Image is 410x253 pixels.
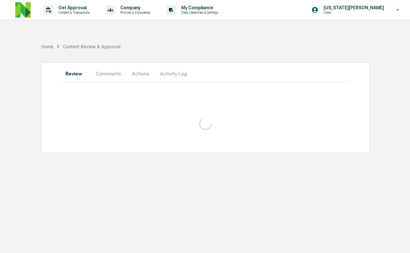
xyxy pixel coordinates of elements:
[318,5,387,10] p: [US_STATE][PERSON_NAME]
[53,10,93,15] p: Content & Transactions
[62,66,349,81] div: secondary tabs example
[63,44,120,49] div: Content Review & Approval
[176,5,221,10] p: My Compliance
[41,44,53,49] div: Home
[53,5,93,10] p: Get Approval
[15,2,31,18] img: logo
[176,10,221,15] p: Data, Deadlines & Settings
[126,66,155,81] button: Actions
[318,10,381,15] p: Users
[115,5,153,10] p: Company
[91,66,126,81] button: Comments
[155,66,192,81] button: Activity Log
[115,10,153,15] p: Policies & Documents
[62,66,91,81] button: Review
